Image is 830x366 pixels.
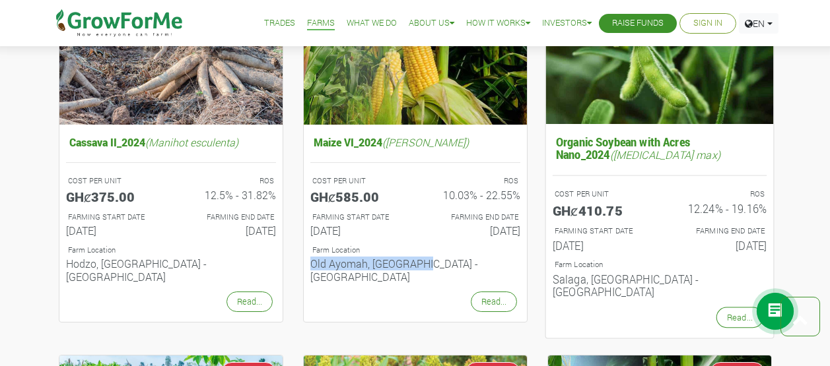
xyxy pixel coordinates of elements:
a: Read... [226,291,273,312]
h6: [DATE] [425,224,520,237]
i: (Manihot esculenta) [145,135,238,149]
p: COST PER UNIT [68,175,159,187]
p: FARMING START DATE [554,226,647,237]
a: Farms [307,16,335,30]
i: ([PERSON_NAME]) [382,135,469,149]
p: FARMING END DATE [183,212,274,223]
p: ROS [672,189,765,200]
h5: GHȼ585.00 [310,189,405,204]
p: ROS [183,175,274,187]
h6: [DATE] [310,224,405,237]
a: About Us [409,16,454,30]
a: How it Works [466,16,530,30]
h6: Old Ayomah, [GEOGRAPHIC_DATA] - [GEOGRAPHIC_DATA] [310,257,520,282]
h6: [DATE] [552,239,649,252]
p: FARMING END DATE [427,212,518,223]
p: FARMING START DATE [312,212,403,223]
h6: Hodzo, [GEOGRAPHIC_DATA] - [GEOGRAPHIC_DATA] [66,257,276,282]
h5: Organic Soybean with Acres Nano_2024 [552,132,766,164]
a: Raise Funds [612,16,664,30]
p: FARMING START DATE [68,212,159,223]
h5: Cassava II_2024 [66,133,276,152]
h6: [DATE] [181,224,276,237]
h5: Maize VI_2024 [310,133,520,152]
p: COST PER UNIT [312,175,403,187]
i: ([MEDICAL_DATA] max) [609,148,720,162]
p: Location of Farm [68,245,274,256]
h6: [DATE] [670,239,767,252]
p: Location of Farm [554,259,764,270]
h6: [DATE] [66,224,161,237]
h6: Salaga, [GEOGRAPHIC_DATA] - [GEOGRAPHIC_DATA] [552,272,766,298]
p: FARMING END DATE [672,226,765,237]
a: Sign In [693,16,722,30]
h6: 10.03% - 22.55% [425,189,520,201]
h5: GHȼ410.75 [552,202,649,218]
h6: 12.24% - 19.16% [670,202,767,215]
a: Investors [542,16,592,30]
h6: 12.5% - 31.82% [181,189,276,201]
a: What We Do [347,16,397,30]
p: Location of Farm [312,245,518,256]
h5: GHȼ375.00 [66,189,161,204]
a: Read... [716,307,763,328]
a: EN [739,13,778,34]
p: COST PER UNIT [554,189,647,200]
a: Read... [471,291,517,312]
a: Trades [264,16,295,30]
p: ROS [427,175,518,187]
